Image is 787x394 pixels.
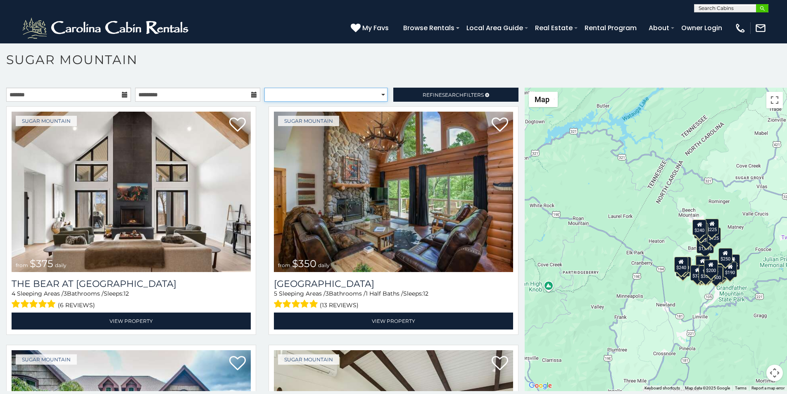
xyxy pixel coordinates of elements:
span: from [278,262,290,268]
span: 12 [124,290,129,297]
a: Sugar Mountain [16,354,77,365]
span: 12 [423,290,428,297]
span: daily [318,262,330,268]
span: Map data ©2025 Google [685,386,730,390]
img: phone-regular-white.png [735,22,746,34]
a: View Property [274,313,513,330]
div: Sleeping Areas / Bathrooms / Sleeps: [12,289,251,310]
a: Local Area Guide [462,21,527,35]
span: 5 [274,290,277,297]
a: My Favs [351,23,391,33]
h3: The Bear At Sugar Mountain [12,278,251,289]
div: $155 [726,254,740,270]
a: Add to favorites [492,355,508,373]
a: The Bear At [GEOGRAPHIC_DATA] [12,278,251,289]
a: Browse Rentals [399,21,459,35]
a: Terms [735,386,747,390]
a: Sugar Mountain [278,354,339,365]
a: Rental Program [580,21,641,35]
a: Add to favorites [492,117,508,134]
span: Map [535,95,549,104]
div: $200 [704,260,718,275]
div: $350 [699,265,713,281]
a: Sugar Mountain [16,116,77,126]
img: Grouse Moor Lodge [274,112,513,272]
button: Keyboard shortcuts [644,385,680,391]
span: My Favs [362,23,389,33]
span: Refine Filters [423,92,484,98]
div: $195 [713,264,727,280]
div: $300 [696,256,710,272]
span: $375 [30,258,53,270]
span: Search [442,92,464,98]
span: daily [55,262,67,268]
img: White-1-2.png [21,16,192,41]
a: Grouse Moor Lodge from $350 daily [274,112,513,272]
span: 3 [326,290,329,297]
a: Sugar Mountain [278,116,339,126]
span: 1 Half Baths / [366,290,403,297]
span: $350 [292,258,316,270]
a: About [644,21,673,35]
div: $240 [674,257,688,272]
img: The Bear At Sugar Mountain [12,112,251,272]
div: $225 [705,219,719,234]
button: Toggle fullscreen view [766,92,783,108]
button: Map camera controls [766,365,783,381]
span: 3 [64,290,67,297]
a: The Bear At Sugar Mountain from $375 daily [12,112,251,272]
img: Google [527,380,554,391]
h3: Grouse Moor Lodge [274,278,513,289]
a: Add to favorites [229,355,246,373]
div: Sleeping Areas / Bathrooms / Sleeps: [274,289,513,310]
div: $190 [695,255,709,271]
a: Open this area in Google Maps (opens a new window) [527,380,554,391]
button: Change map style [529,92,558,107]
a: View Property [12,313,251,330]
span: (6 reviews) [58,300,95,310]
span: 4 [12,290,15,297]
img: mail-regular-white.png [755,22,766,34]
a: Add to favorites [229,117,246,134]
a: Owner Login [677,21,726,35]
div: $1,095 [697,238,714,253]
span: (13 reviews) [320,300,359,310]
span: from [16,262,28,268]
a: Report a map error [751,386,785,390]
a: Real Estate [531,21,577,35]
div: $125 [707,227,721,243]
div: $375 [691,265,705,281]
div: $190 [723,262,737,277]
div: $250 [718,248,732,264]
div: $240 [693,220,707,235]
a: [GEOGRAPHIC_DATA] [274,278,513,289]
a: RefineSearchFilters [393,88,518,102]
